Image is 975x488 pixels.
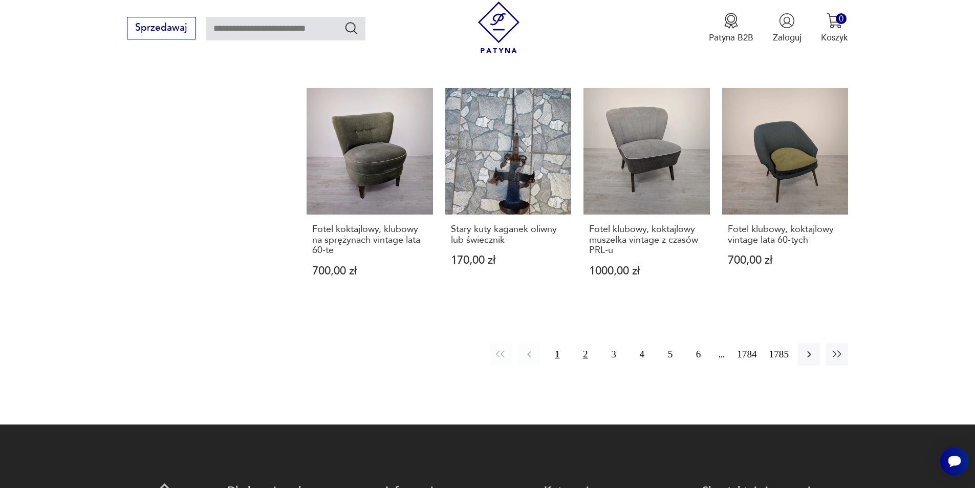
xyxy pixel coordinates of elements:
h3: Stary kuty kaganek oliwny lub świecznik [451,224,566,245]
button: 0Koszyk [821,13,848,44]
img: Ikona koszyka [827,13,842,29]
h3: Fotel klubowy, koktajlowy muszelka vintage z czasów PRL-u [589,224,704,256]
button: 1 [546,343,568,365]
div: 0 [836,13,847,24]
button: 3 [602,343,624,365]
p: Patyna B2B [709,32,753,44]
iframe: Smartsupp widget button [940,447,969,476]
a: Fotel klubowy, koktajlowy muszelka vintage z czasów PRL-uFotel klubowy, koktajlowy muszelka vinta... [583,88,710,300]
p: 1000,00 zł [589,266,704,277]
img: Patyna - sklep z meblami i dekoracjami vintage [473,2,525,53]
p: 700,00 zł [728,255,843,266]
h3: Fotel klubowy, koktajlowy vintage lata 60-tych [728,224,843,245]
img: Ikona medalu [723,13,739,29]
p: Koszyk [821,32,848,44]
p: 700,00 zł [312,266,427,277]
p: 170,00 zł [451,255,566,266]
button: 6 [687,343,709,365]
button: 2 [574,343,596,365]
button: 1784 [734,343,760,365]
button: 1785 [766,343,792,365]
button: Sprzedawaj [127,17,196,39]
button: 4 [631,343,653,365]
a: Sprzedawaj [127,25,196,33]
a: Fotel koktajlowy, klubowy na sprężynach vintage lata 60-teFotel koktajlowy, klubowy na sprężynach... [307,88,433,300]
a: Stary kuty kaganek oliwny lub świecznikStary kuty kaganek oliwny lub świecznik170,00 zł [445,88,572,300]
button: 5 [659,343,681,365]
h3: Fotel koktajlowy, klubowy na sprężynach vintage lata 60-te [312,224,427,256]
a: Ikona medaluPatyna B2B [709,13,753,44]
p: Zaloguj [773,32,801,44]
button: Szukaj [344,20,359,35]
a: Fotel klubowy, koktajlowy vintage lata 60-tychFotel klubowy, koktajlowy vintage lata 60-tych700,0... [722,88,849,300]
button: Patyna B2B [709,13,753,44]
img: Ikonka użytkownika [779,13,795,29]
button: Zaloguj [773,13,801,44]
